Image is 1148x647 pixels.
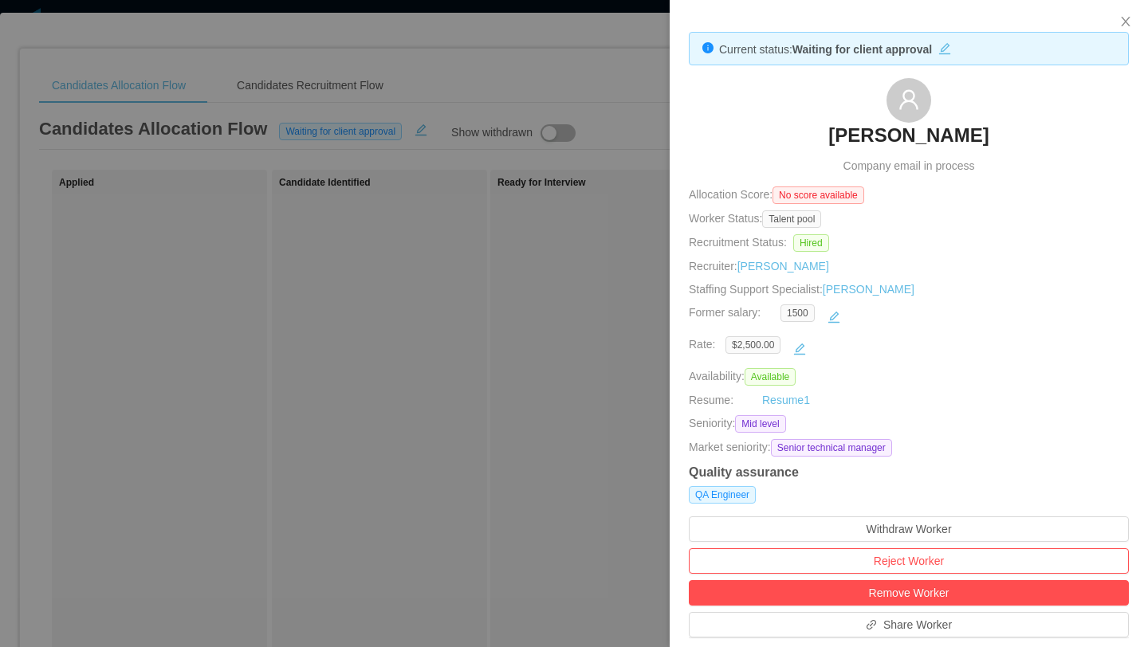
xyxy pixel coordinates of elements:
span: Senior technical manager [771,439,892,457]
button: Remove Worker [689,580,1129,606]
span: Hired [793,234,829,252]
span: Available [745,368,796,386]
h3: [PERSON_NAME] [828,123,989,148]
span: Staffing Support Specialist: [689,283,914,296]
span: Worker Status: [689,212,762,225]
button: icon: linkShare Worker [689,612,1129,637]
i: icon: close [1119,15,1132,28]
button: icon: edit [787,336,812,362]
a: [PERSON_NAME] [737,260,829,273]
span: Company email in process [843,158,975,174]
span: Talent pool [762,210,821,228]
span: Availability: [689,370,802,382]
span: Allocation Score: [689,188,773,201]
span: Market seniority: [689,439,771,457]
span: Resume: [689,394,733,406]
span: $2,500.00 [725,336,780,354]
span: Seniority: [689,415,735,433]
i: icon: user [898,88,920,111]
span: Current status: [719,43,792,56]
a: [PERSON_NAME] [823,283,914,296]
button: icon: edit [821,304,847,330]
strong: Waiting for client approval [792,43,932,56]
span: No score available [773,186,864,204]
span: Recruitment Status: [689,236,787,249]
span: Recruiter: [689,260,829,273]
a: [PERSON_NAME] [828,123,989,158]
a: Resume1 [762,392,810,409]
span: Mid level [735,415,785,433]
button: Withdraw Worker [689,516,1129,542]
button: Reject Worker [689,548,1129,574]
span: QA Engineer [689,486,756,504]
span: 1500 [780,304,815,322]
strong: Quality assurance [689,465,799,479]
button: icon: edit [932,39,957,55]
i: icon: info-circle [702,42,714,53]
